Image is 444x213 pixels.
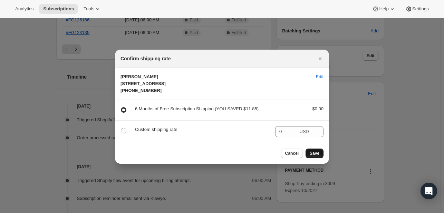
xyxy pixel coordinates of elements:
span: Subscriptions [43,6,74,12]
div: Open Intercom Messenger [421,183,437,199]
button: Cancel [281,149,303,158]
button: Close [315,54,325,63]
button: Help [368,4,399,14]
span: Save [310,151,319,156]
span: Help [379,6,388,12]
span: Edit [316,73,324,80]
button: Edit [312,71,328,82]
span: $0.00 [312,106,324,111]
span: [PERSON_NAME] [STREET_ADDRESS] [PHONE_NUMBER] [120,74,166,93]
span: Analytics [15,6,33,12]
button: Save [306,149,324,158]
span: Tools [84,6,94,12]
button: Analytics [11,4,38,14]
span: Settings [412,6,429,12]
h2: Confirm shipping rate [120,55,171,62]
span: Cancel [285,151,299,156]
p: 6 Months of Free Subscription Shipping (YOU SAVED $11.85) [135,105,301,112]
p: Custom shipping rate [135,126,270,133]
span: USD [300,129,309,134]
button: Tools [79,4,105,14]
button: Subscriptions [39,4,78,14]
button: Settings [401,4,433,14]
